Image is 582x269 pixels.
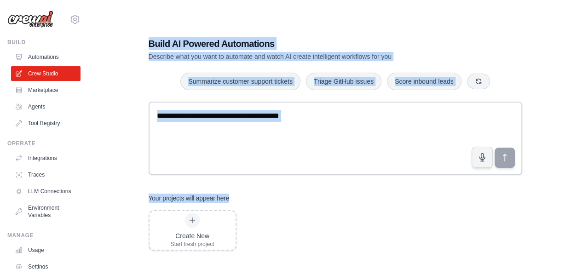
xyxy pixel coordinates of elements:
[149,194,230,203] h3: Your projects will appear here
[149,37,458,50] h1: Build AI Powered Automations
[472,147,493,168] button: Click to speak your automation idea
[11,99,81,114] a: Agents
[11,83,81,97] a: Marketplace
[11,116,81,131] a: Tool Registry
[11,151,81,166] a: Integrations
[171,231,214,240] div: Create New
[11,243,81,258] a: Usage
[387,73,461,90] button: Score inbound leads
[171,240,214,248] div: Start fresh project
[306,73,381,90] button: Triage GitHub issues
[180,73,300,90] button: Summarize customer support tickets
[7,39,81,46] div: Build
[11,167,81,182] a: Traces
[11,66,81,81] a: Crew Studio
[11,50,81,64] a: Automations
[536,225,582,269] iframe: Chat Widget
[149,52,458,61] p: Describe what you want to automate and watch AI create intelligent workflows for you
[7,11,53,28] img: Logo
[11,200,81,223] a: Environment Variables
[7,140,81,147] div: Operate
[467,74,490,89] button: Get new suggestions
[11,184,81,199] a: LLM Connections
[7,232,81,239] div: Manage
